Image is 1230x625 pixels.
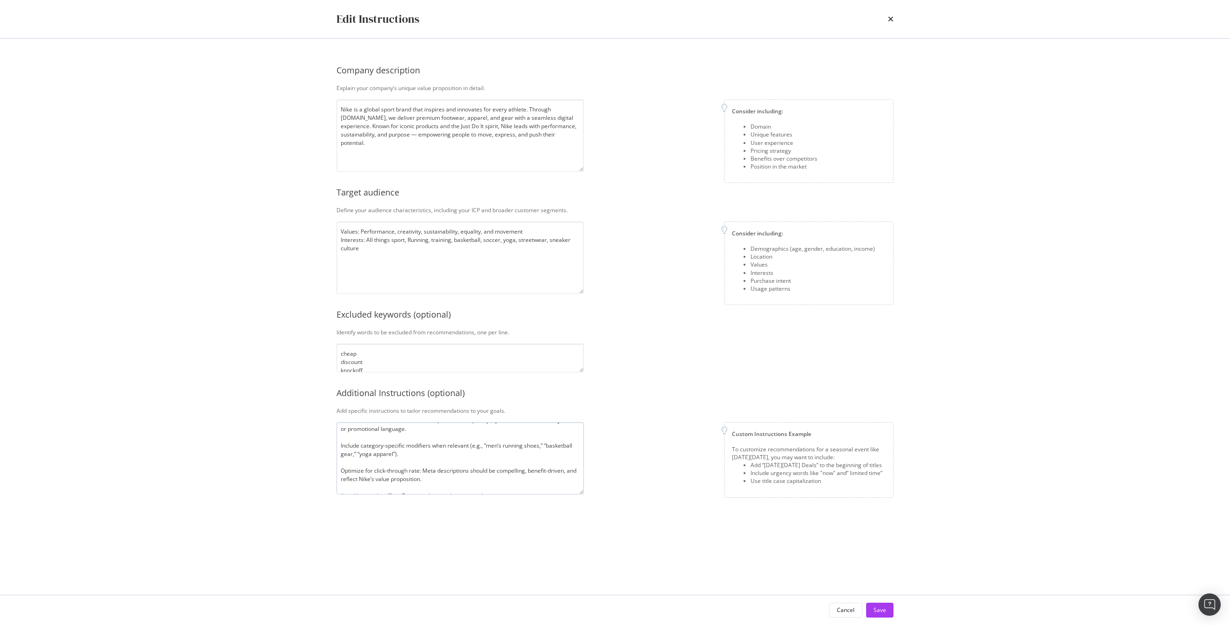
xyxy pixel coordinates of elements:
div: Save [874,606,886,614]
textarea: cheap discount knockoff fake replica bootleg unofficial [337,344,584,372]
div: Add specific instructions to tailor recommendations to your goals. [337,407,893,415]
button: Save [866,603,893,618]
div: Unique features [751,130,817,138]
div: Open Intercom Messenger [1198,593,1221,616]
div: Interests [751,269,875,277]
div: Define your audience characteristics, including your ICP and broader customer segments. [337,206,893,214]
div: Add “[DATE][DATE] Deals” to the beginning of titles [751,461,886,469]
button: Cancel [829,603,862,618]
div: Position in the market [751,163,817,170]
div: Values [751,260,875,268]
div: Consider including: [732,107,886,115]
div: Consider including: [732,229,886,237]
div: Cancel [837,606,855,614]
div: Use title case capitalization [751,477,886,485]
div: Additional Instructions (optional) [337,387,893,399]
div: Purchase intent [751,277,875,285]
div: Usage patterns [751,285,875,293]
div: Company description [337,65,893,77]
div: Demographics (age, gender, education, income) [751,245,875,253]
textarea: Match metadata to real search behavior: Use keywords that reflect how users naturally search for ... [337,422,584,495]
div: Target audience [337,187,893,199]
div: Include urgency words like "now" and” limited time” [751,469,886,477]
div: Pricing strategy [751,147,817,155]
div: Benefits over competitors [751,155,817,163]
div: To customize recommendations for a seasonal event like [DATE][DATE], you may want to include: [732,445,886,461]
div: Domain [751,123,817,130]
div: Identify words to be excluded from recommendations, one per line. [337,328,893,336]
div: Excluded keywords (optional) [337,309,893,321]
div: Custom Instructions Example [732,430,886,438]
div: times [888,11,893,27]
div: Location [751,253,875,260]
textarea: Values: Performance, creativity, sustainability, equality, and movement Interests: All things spo... [337,221,584,294]
div: Edit Instructions [337,11,419,27]
div: User experience [751,139,817,147]
div: Explain your company’s unique value proposition in detail. [337,84,893,92]
textarea: Nike is a global sport brand that inspires and innovates for every athlete. Through [DOMAIN_NAME]... [337,99,584,172]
